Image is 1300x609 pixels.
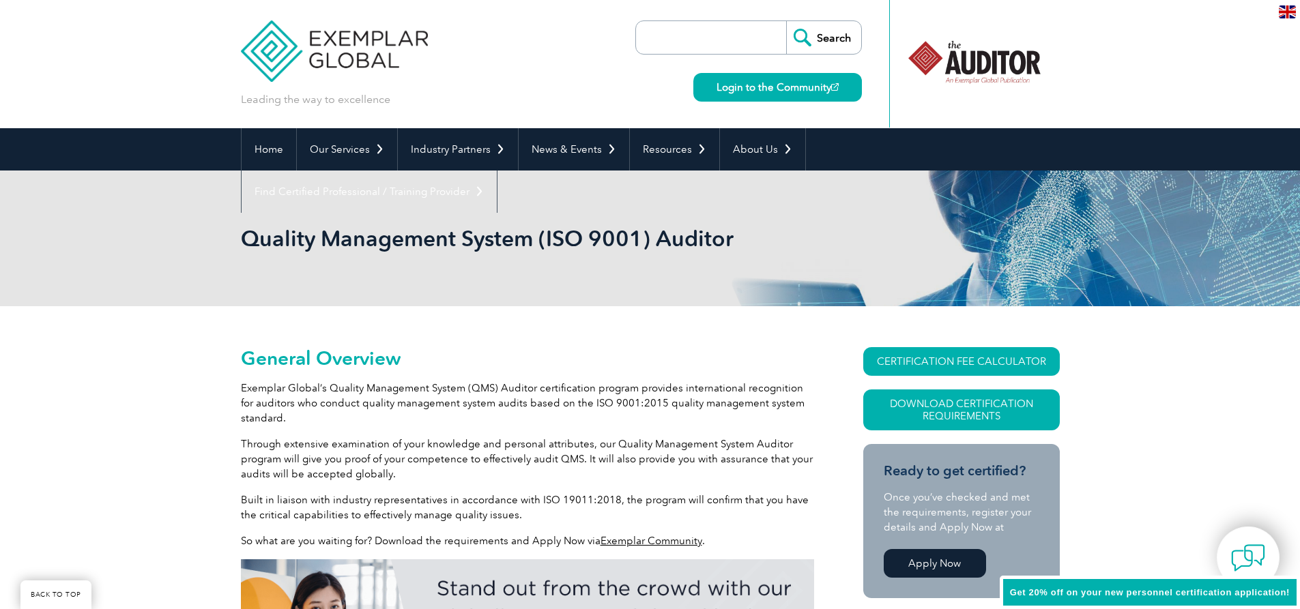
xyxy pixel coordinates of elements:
h1: Quality Management System (ISO 9001) Auditor [241,225,765,252]
a: Industry Partners [398,128,518,170]
span: Get 20% off on your new personnel certification application! [1010,587,1290,597]
a: About Us [720,128,805,170]
p: Once you’ve checked and met the requirements, register your details and Apply Now at [884,490,1039,535]
a: Resources [630,128,719,170]
p: Built in liaison with industry representatives in accordance with ISO 19011:2018, the program wil... [241,492,814,522]
p: Exemplar Global’s Quality Management System (QMS) Auditor certification program provides internat... [241,381,814,426]
a: Exemplar Community [601,535,702,547]
a: Apply Now [884,549,986,578]
p: Leading the way to excellence [241,92,390,107]
a: Home [242,128,296,170]
img: en [1279,5,1296,18]
a: News & Events [519,128,629,170]
input: Search [786,21,861,54]
a: Download Certification Requirements [863,389,1060,430]
a: Our Services [297,128,397,170]
h3: Ready to get certified? [884,462,1039,479]
a: CERTIFICATION FEE CALCULATOR [863,347,1060,376]
p: Through extensive examination of your knowledge and personal attributes, our Quality Management S... [241,436,814,481]
h2: General Overview [241,347,814,369]
img: contact-chat.png [1231,541,1265,575]
a: Login to the Community [693,73,862,102]
p: So what are you waiting for? Download the requirements and Apply Now via . [241,533,814,548]
a: Find Certified Professional / Training Provider [242,170,497,213]
img: open_square.png [831,83,839,91]
a: BACK TO TOP [20,580,91,609]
